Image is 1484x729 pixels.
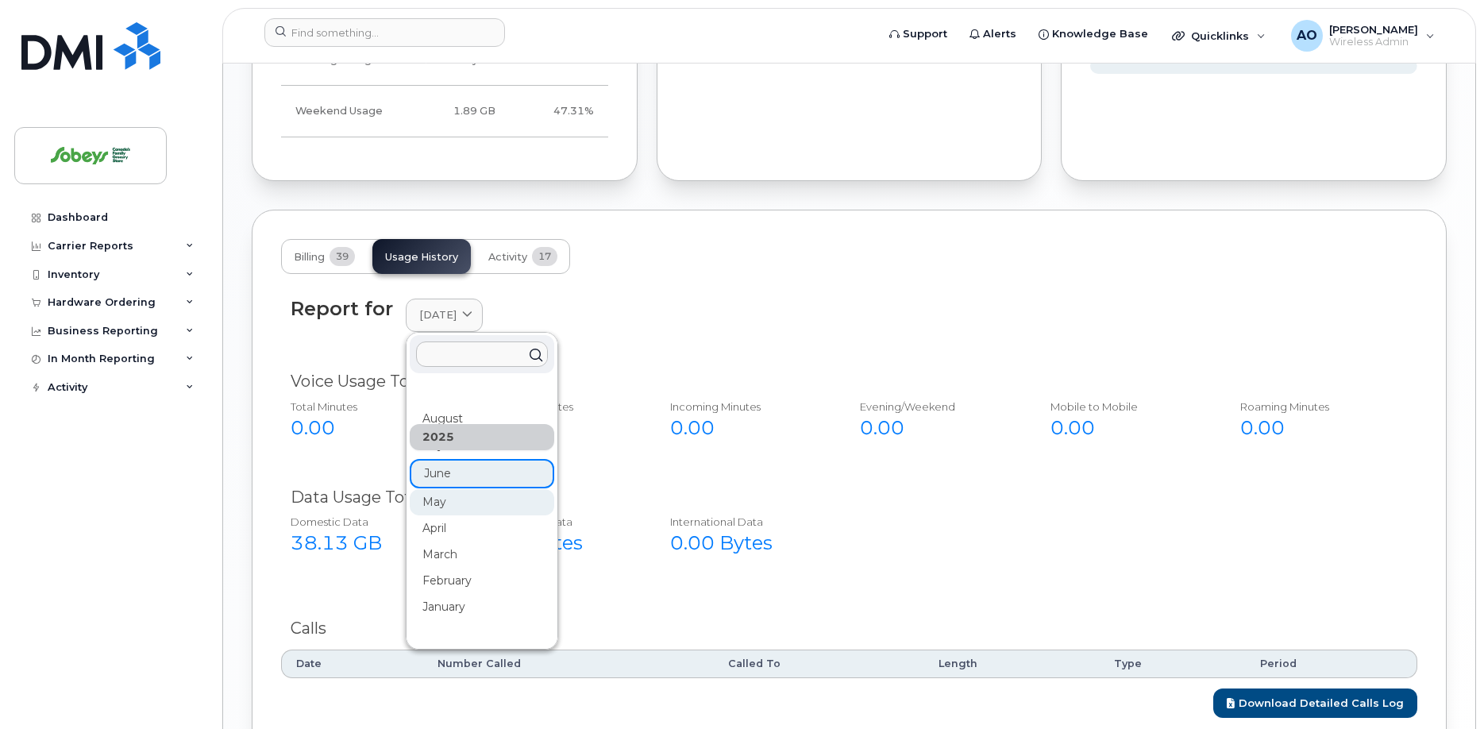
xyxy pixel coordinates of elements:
div: 0.00 [291,415,445,442]
div: International Data [670,515,825,530]
div: August [410,406,554,432]
div: 38.13 GB [291,530,445,557]
div: Domestic Data [291,515,445,530]
a: Alerts [958,18,1027,50]
input: Find something... [264,18,505,47]
span: 39 [330,247,355,266]
div: February [410,568,554,594]
div: Evening/Weekend [860,399,1015,415]
td: 47.31% [510,86,607,137]
div: Incoming Minutes [670,399,825,415]
span: Wireless Admin [1329,36,1418,48]
th: Type [1100,650,1246,678]
th: Number Called [423,650,714,678]
span: [PERSON_NAME] [1329,23,1418,36]
a: Knowledge Base [1027,18,1159,50]
div: Quicklinks [1161,20,1277,52]
td: 1.89 GB [401,86,510,137]
div: Mobile to Mobile [1050,399,1205,415]
div: Calls [291,617,1408,640]
span: 17 [532,247,557,266]
div: 0.00 [670,415,825,442]
a: Download Detailed Calls Log [1213,688,1417,718]
div: 0.00 [1240,415,1395,442]
span: AO [1297,26,1317,45]
div: May [410,489,554,515]
div: January [410,594,554,620]
div: 0.00 [1050,415,1205,442]
a: Support [878,18,958,50]
div: April [410,515,554,542]
th: Length [924,650,1100,678]
div: Data Usage Total $130.00 [291,486,1408,509]
th: Period [1246,650,1417,678]
span: Knowledge Base [1052,26,1148,42]
div: March [410,542,554,568]
span: Activity [488,251,527,264]
span: [DATE] [419,307,457,322]
th: Called To [714,650,924,678]
th: Date [281,650,423,678]
span: Billing [294,251,325,264]
div: Report for [291,298,393,319]
div: 0.00 Bytes [670,530,825,557]
tr: Friday from 6:00pm to Monday 8:00am [281,86,608,137]
div: Antonio Orgera [1280,20,1446,52]
div: Voice Usage Total $0.00 [291,370,1408,393]
div: Roaming Minutes [1240,399,1395,415]
span: Quicklinks [1191,29,1249,42]
span: Alerts [983,26,1016,42]
div: July [410,432,554,458]
div: Total Minutes [291,399,445,415]
div: 2025 [410,424,554,450]
div: December [410,646,554,673]
span: Support [903,26,947,42]
div: 0.00 [860,415,1015,442]
td: Weekend Usage [281,86,401,137]
a: [DATE] [406,299,483,331]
